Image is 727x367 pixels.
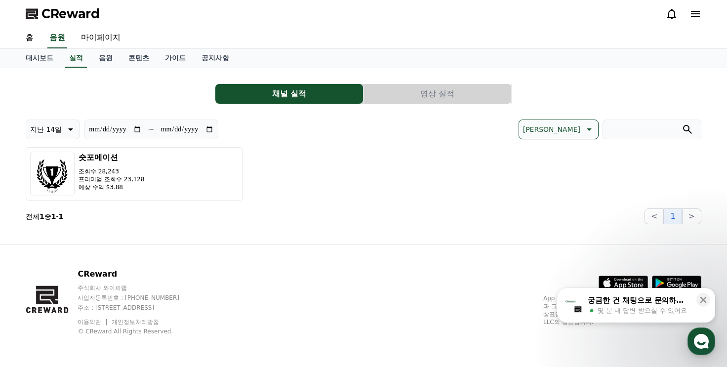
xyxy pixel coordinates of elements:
p: 사업자등록번호 : [PHONE_NUMBER] [78,294,198,302]
p: CReward [78,268,198,280]
strong: 1 [40,212,44,220]
button: [PERSON_NAME] [519,120,599,139]
button: > [682,208,701,224]
img: 숏포메이션 [30,152,75,196]
p: 예상 수익 $3.88 [79,183,145,191]
p: 조회수 28,243 [79,167,145,175]
p: © CReward All Rights Reserved. [78,327,198,335]
a: 공지사항 [194,49,237,68]
a: 실적 [65,49,87,68]
span: 대화 [90,300,102,308]
a: 개인정보처리방침 [112,319,159,326]
a: 음원 [47,28,67,48]
p: [PERSON_NAME] [523,122,580,136]
a: CReward [26,6,100,22]
a: 홈 [3,285,65,310]
button: 지난 14일 [26,120,80,139]
a: 콘텐츠 [121,49,157,68]
a: 이용약관 [78,319,109,326]
a: 가이드 [157,49,194,68]
a: 마이페이지 [73,28,128,48]
button: 채널 실적 [215,84,363,104]
p: 전체 중 - [26,211,63,221]
p: 프리미엄 조회수 23,128 [79,175,145,183]
a: 대화 [65,285,127,310]
p: 주식회사 와이피랩 [78,284,198,292]
span: 홈 [31,300,37,308]
span: 설정 [153,300,164,308]
p: 주소 : [STREET_ADDRESS] [78,304,198,312]
p: 지난 14일 [30,122,62,136]
button: 1 [664,208,682,224]
button: < [645,208,664,224]
p: ~ [148,123,154,135]
a: 설정 [127,285,190,310]
a: 홈 [18,28,41,48]
h3: 숏포메이션 [79,152,145,163]
button: 숏포메이션 조회수 28,243 프리미엄 조회수 23,128 예상 수익 $3.88 [26,147,243,201]
a: 음원 [91,49,121,68]
strong: 1 [51,212,56,220]
button: 영상 실적 [363,84,511,104]
strong: 1 [59,212,64,220]
p: App Store, iCloud, iCloud Drive 및 iTunes Store는 미국과 그 밖의 나라 및 지역에서 등록된 Apple Inc.의 서비스 상표입니다. Goo... [543,294,701,326]
a: 대시보드 [18,49,61,68]
span: CReward [41,6,100,22]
